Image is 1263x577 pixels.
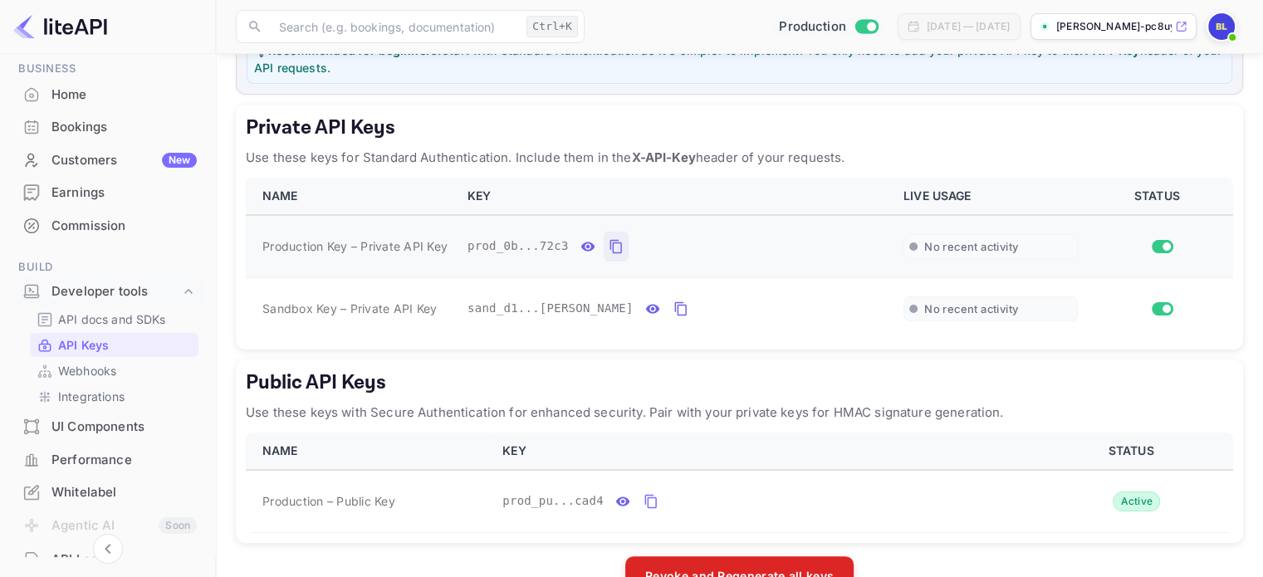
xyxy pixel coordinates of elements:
[458,178,893,215] th: KEY
[37,388,192,405] a: Integrations
[631,149,695,165] strong: X-API-Key
[30,384,198,408] div: Integrations
[162,153,197,168] div: New
[1079,43,1139,57] strong: X-API-Key
[262,300,437,317] span: Sandbox Key – Private API Key
[1035,433,1233,470] th: STATUS
[10,258,205,276] span: Build
[779,17,846,37] span: Production
[10,79,205,110] a: Home
[10,544,205,575] a: API Logs
[10,210,205,242] div: Commission
[246,433,1233,533] table: public api keys table
[10,60,205,78] span: Business
[30,359,198,383] div: Webhooks
[468,237,569,255] span: prod_0b...72c3
[924,302,1018,316] span: No recent activity
[468,300,634,317] span: sand_d1...[PERSON_NAME]
[37,362,192,379] a: Webhooks
[51,118,197,137] div: Bookings
[502,492,604,510] span: prod_pu...cad4
[10,277,205,306] div: Developer tools
[246,148,1233,168] p: Use these keys for Standard Authentication. Include them in the header of your requests.
[51,550,197,570] div: API Logs
[246,403,1233,423] p: Use these keys with Secure Authentication for enhanced security. Pair with your private keys for ...
[10,210,205,241] a: Commission
[10,411,205,443] div: UI Components
[10,411,205,442] a: UI Components
[924,240,1018,254] span: No recent activity
[51,282,180,301] div: Developer tools
[246,178,1233,340] table: private api keys table
[10,477,205,507] a: Whitelabel
[10,444,205,475] a: Performance
[10,177,205,209] div: Earnings
[1113,491,1160,511] div: Active
[10,144,205,177] div: CustomersNew
[10,79,205,111] div: Home
[51,418,197,437] div: UI Components
[51,151,197,170] div: Customers
[893,178,1087,215] th: LIVE USAGE
[262,237,448,255] span: Production Key – Private API Key
[254,42,1225,76] p: 💡 Start with Standard Authentication as it's simpler to implement. You only need to add your priv...
[10,111,205,142] a: Bookings
[30,333,198,357] div: API Keys
[30,307,198,331] div: API docs and SDKs
[246,178,458,215] th: NAME
[492,433,1035,470] th: KEY
[246,115,1233,141] h5: Private API Keys
[1088,178,1233,215] th: STATUS
[51,217,197,236] div: Commission
[1208,13,1235,40] img: Bidit LK
[246,369,1233,396] h5: Public API Keys
[51,183,197,203] div: Earnings
[10,111,205,144] div: Bookings
[269,10,520,43] input: Search (e.g. bookings, documentation)
[37,336,192,354] a: API Keys
[58,362,116,379] p: Webhooks
[37,311,192,328] a: API docs and SDKs
[51,451,197,470] div: Performance
[1056,19,1172,34] p: [PERSON_NAME]-pc8uy.nuitee....
[51,86,197,105] div: Home
[927,19,1010,34] div: [DATE] — [DATE]
[246,433,492,470] th: NAME
[10,477,205,509] div: Whitelabel
[10,177,205,208] a: Earnings
[268,43,442,57] strong: Recommended for beginners:
[93,534,123,564] button: Collapse navigation
[58,388,125,405] p: Integrations
[10,144,205,175] a: CustomersNew
[526,16,578,37] div: Ctrl+K
[772,17,884,37] div: Switch to Sandbox mode
[262,492,395,510] span: Production – Public Key
[58,336,109,354] p: API Keys
[13,13,107,40] img: LiteAPI logo
[51,483,197,502] div: Whitelabel
[10,444,205,477] div: Performance
[58,311,166,328] p: API docs and SDKs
